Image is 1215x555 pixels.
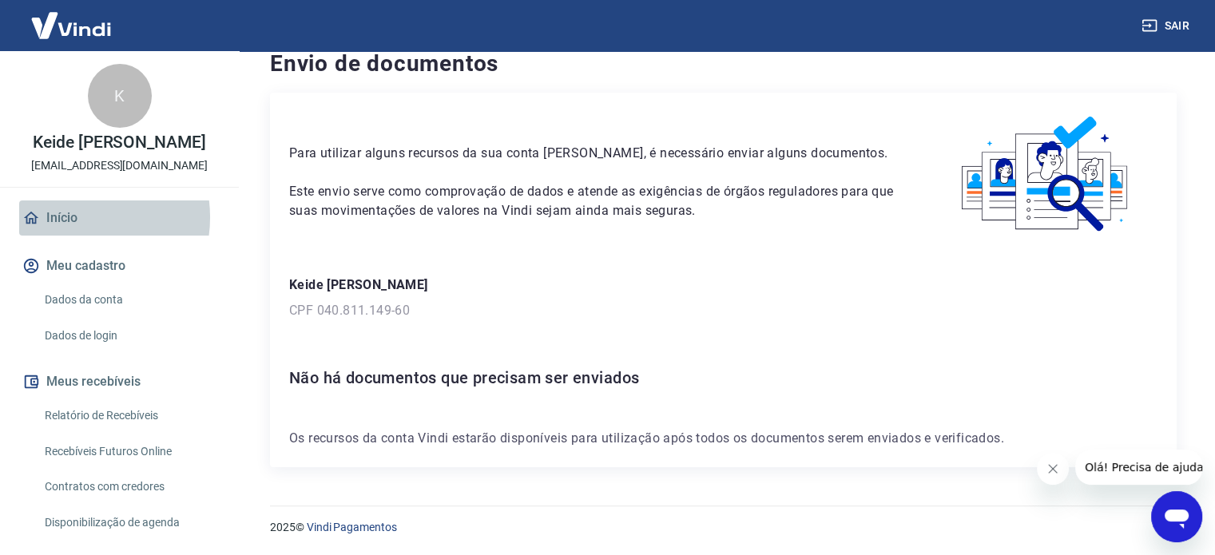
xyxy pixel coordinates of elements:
p: Keide [PERSON_NAME] [289,276,1157,295]
a: Disponibilização de agenda [38,506,220,539]
p: CPF 040.811.149-60 [289,301,1157,320]
span: Olá! Precisa de ajuda? [10,11,134,24]
p: 2025 © [270,519,1177,536]
a: Contratos com credores [38,470,220,503]
img: waiting_documents.41d9841a9773e5fdf392cede4d13b617.svg [935,112,1157,237]
a: Dados da conta [38,283,220,316]
img: Vindi [19,1,123,50]
a: Início [19,200,220,236]
p: Keide [PERSON_NAME] [33,134,206,151]
h4: Envio de documentos [270,48,1177,80]
iframe: Mensagem da empresa [1075,450,1202,485]
p: Para utilizar alguns recursos da sua conta [PERSON_NAME], é necessário enviar alguns documentos. [289,144,896,163]
iframe: Fechar mensagem [1037,453,1069,485]
a: Relatório de Recebíveis [38,399,220,432]
button: Meu cadastro [19,248,220,283]
div: K [88,64,152,128]
h6: Não há documentos que precisam ser enviados [289,365,1157,390]
a: Vindi Pagamentos [307,521,397,533]
a: Dados de login [38,319,220,352]
p: [EMAIL_ADDRESS][DOMAIN_NAME] [31,157,208,174]
a: Recebíveis Futuros Online [38,435,220,468]
button: Meus recebíveis [19,364,220,399]
iframe: Botão para abrir a janela de mensagens [1151,491,1202,542]
p: Este envio serve como comprovação de dados e atende as exigências de órgãos reguladores para que ... [289,182,896,220]
p: Os recursos da conta Vindi estarão disponíveis para utilização após todos os documentos serem env... [289,429,1157,448]
button: Sair [1138,11,1196,41]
